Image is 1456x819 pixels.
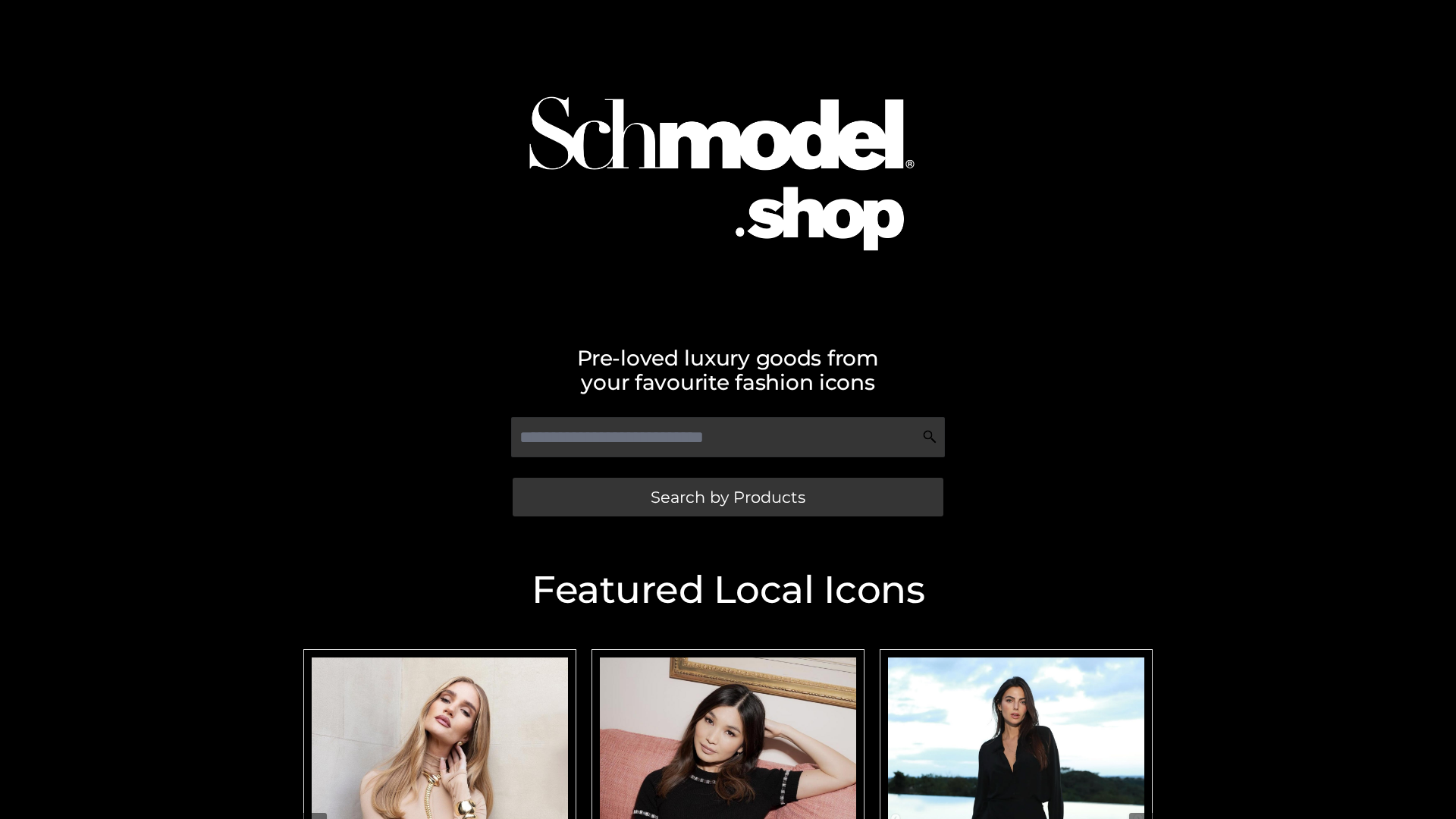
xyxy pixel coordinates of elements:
h2: Pre-loved luxury goods from your favourite fashion icons [296,346,1160,394]
img: Search Icon [922,429,937,444]
span: Search by Products [651,489,805,505]
a: Search by Products [513,478,943,516]
h2: Featured Local Icons​ [296,571,1160,609]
